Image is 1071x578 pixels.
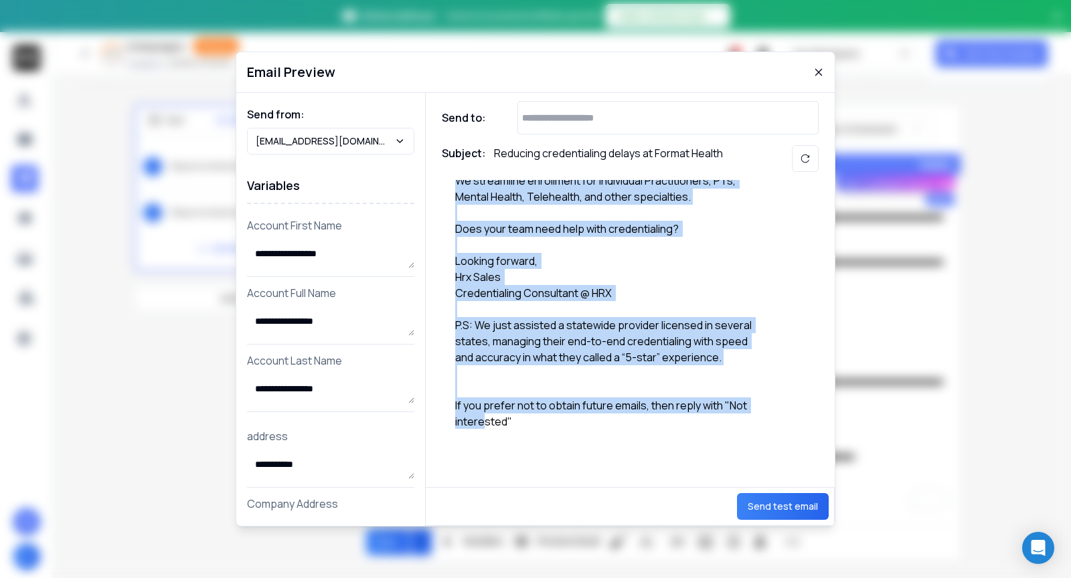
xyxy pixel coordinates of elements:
h1: Subject: [442,145,486,172]
h1: Email Preview [247,63,335,82]
h1: Send from: [247,106,414,122]
p: Reducing credentialing delays at Format Health [494,145,723,172]
p: [EMAIL_ADDRESS][DOMAIN_NAME] [256,134,394,148]
p: Account Full Name [247,285,414,301]
p: Account Last Name [247,353,414,369]
h1: Variables [247,168,414,204]
p: address [247,428,414,444]
div: Open Intercom Messenger [1022,532,1054,564]
button: Send test email [737,493,829,520]
h1: Send to: [442,110,495,126]
p: Account First Name [247,217,414,233]
p: Company Address [247,496,414,512]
